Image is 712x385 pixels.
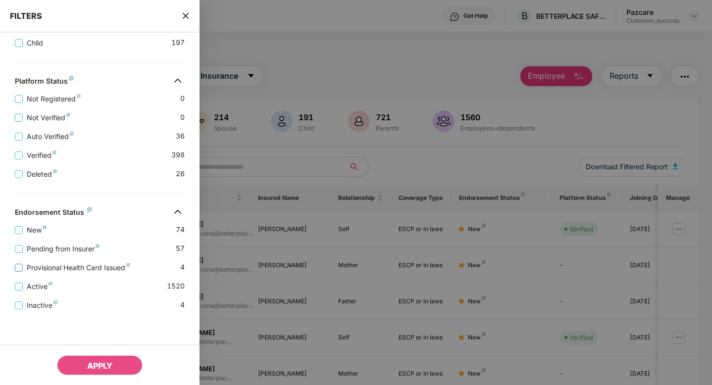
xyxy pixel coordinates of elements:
[167,281,185,292] span: 1520
[87,361,112,371] span: APPLY
[176,224,185,236] span: 74
[52,150,56,154] img: svg+xml;base64,PHN2ZyB4bWxucz0iaHR0cDovL3d3dy53My5vcmcvMjAwMC9zdmciIHdpZHRoPSI4IiBoZWlnaHQ9IjgiIH...
[53,300,57,304] img: svg+xml;base64,PHN2ZyB4bWxucz0iaHR0cDovL3d3dy53My5vcmcvMjAwMC9zdmciIHdpZHRoPSI4IiBoZWlnaHQ9IjgiIH...
[69,76,74,81] img: svg+xml;base64,PHN2ZyB4bWxucz0iaHR0cDovL3d3dy53My5vcmcvMjAwMC9zdmciIHdpZHRoPSI4IiBoZWlnaHQ9IjgiIH...
[53,169,57,173] img: svg+xml;base64,PHN2ZyB4bWxucz0iaHR0cDovL3d3dy53My5vcmcvMjAwMC9zdmciIHdpZHRoPSI4IiBoZWlnaHQ9IjgiIH...
[23,150,60,161] span: Verified
[15,208,92,220] div: Endorsement Status
[23,243,103,254] span: Pending from Insurer
[170,204,186,220] img: svg+xml;base64,PHN2ZyB4bWxucz0iaHR0cDovL3d3dy53My5vcmcvMjAwMC9zdmciIHdpZHRoPSIzMiIgaGVpZ2h0PSIzMi...
[23,94,85,104] span: Not Registered
[66,113,70,117] img: svg+xml;base64,PHN2ZyB4bWxucz0iaHR0cDovL3d3dy53My5vcmcvMjAwMC9zdmciIHdpZHRoPSI4IiBoZWlnaHQ9IjgiIH...
[170,73,186,89] img: svg+xml;base64,PHN2ZyB4bWxucz0iaHR0cDovL3d3dy53My5vcmcvMjAwMC9zdmciIHdpZHRoPSIzMiIgaGVpZ2h0PSIzMi...
[49,282,52,286] img: svg+xml;base64,PHN2ZyB4bWxucz0iaHR0cDovL3d3dy53My5vcmcvMjAwMC9zdmciIHdpZHRoPSI4IiBoZWlnaHQ9IjgiIH...
[10,11,42,21] span: FILTERS
[180,299,185,311] span: 4
[171,149,185,161] span: 398
[180,93,185,104] span: 0
[176,131,185,142] span: 36
[176,168,185,180] span: 26
[171,37,185,48] span: 197
[70,132,74,136] img: svg+xml;base64,PHN2ZyB4bWxucz0iaHR0cDovL3d3dy53My5vcmcvMjAwMC9zdmciIHdpZHRoPSI4IiBoZWlnaHQ9IjgiIH...
[87,207,92,212] img: svg+xml;base64,PHN2ZyB4bWxucz0iaHR0cDovL3d3dy53My5vcmcvMjAwMC9zdmciIHdpZHRoPSI4IiBoZWlnaHQ9IjgiIH...
[23,281,56,292] span: Active
[23,300,61,311] span: Inactive
[180,112,185,123] span: 0
[15,77,74,89] div: Platform Status
[23,262,134,273] span: Provisional Health Card Issued
[23,225,51,236] span: New
[23,112,74,123] span: Not Verified
[57,355,143,375] button: APPLY
[182,11,190,21] span: close
[176,243,185,254] span: 57
[23,169,61,180] span: Deleted
[43,225,47,229] img: svg+xml;base64,PHN2ZyB4bWxucz0iaHR0cDovL3d3dy53My5vcmcvMjAwMC9zdmciIHdpZHRoPSI4IiBoZWlnaHQ9IjgiIH...
[180,262,185,273] span: 4
[126,263,130,267] img: svg+xml;base64,PHN2ZyB4bWxucz0iaHR0cDovL3d3dy53My5vcmcvMjAwMC9zdmciIHdpZHRoPSI4IiBoZWlnaHQ9IjgiIH...
[96,244,100,248] img: svg+xml;base64,PHN2ZyB4bWxucz0iaHR0cDovL3d3dy53My5vcmcvMjAwMC9zdmciIHdpZHRoPSI4IiBoZWlnaHQ9IjgiIH...
[77,94,81,98] img: svg+xml;base64,PHN2ZyB4bWxucz0iaHR0cDovL3d3dy53My5vcmcvMjAwMC9zdmciIHdpZHRoPSI4IiBoZWlnaHQ9IjgiIH...
[23,131,78,142] span: Auto Verified
[23,38,47,48] span: Child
